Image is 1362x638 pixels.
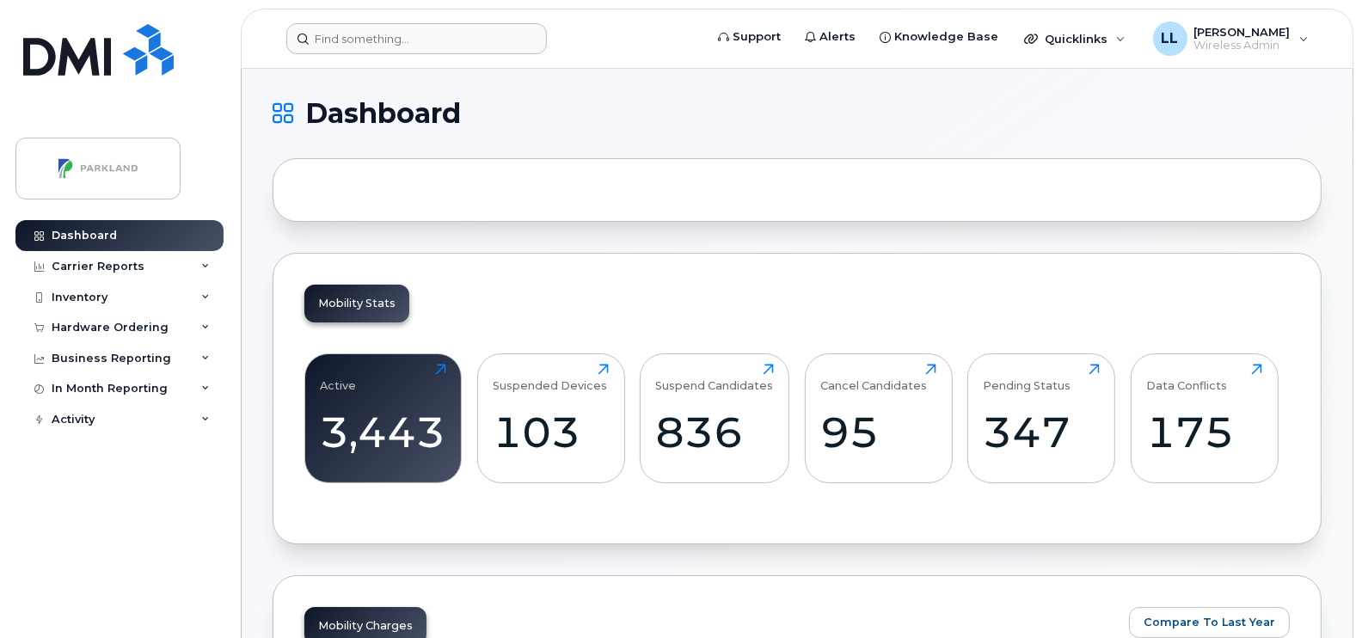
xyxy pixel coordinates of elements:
[984,364,1100,474] a: Pending Status347
[984,407,1100,457] div: 347
[321,364,446,474] a: Active3,443
[493,364,607,392] div: Suspended Devices
[1146,407,1262,457] div: 175
[820,364,936,474] a: Cancel Candidates95
[656,364,774,474] a: Suspend Candidates836
[656,364,774,392] div: Suspend Candidates
[305,101,461,126] span: Dashboard
[984,364,1071,392] div: Pending Status
[1129,607,1290,638] button: Compare To Last Year
[321,364,357,392] div: Active
[1146,364,1262,474] a: Data Conflicts175
[1146,364,1227,392] div: Data Conflicts
[321,407,446,457] div: 3,443
[1144,614,1275,630] span: Compare To Last Year
[820,407,936,457] div: 95
[820,364,927,392] div: Cancel Candidates
[656,407,774,457] div: 836
[493,364,609,474] a: Suspended Devices103
[493,407,609,457] div: 103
